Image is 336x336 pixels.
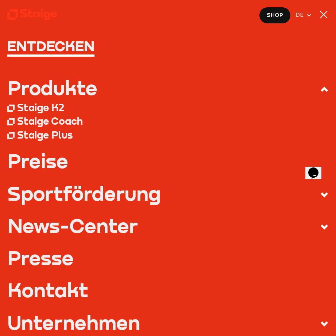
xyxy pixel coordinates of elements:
div: Staige Plus [17,129,73,141]
div: Staige Coach [17,115,83,127]
span: Shop [267,11,283,19]
a: Preise [7,151,329,170]
a: Kontakt [7,280,329,299]
div: Staige K2 [17,101,64,113]
a: Shop [259,7,291,23]
iframe: chat widget [305,157,329,179]
a: Staige Coach [7,114,329,128]
a: Staige K2 [7,100,329,114]
a: Staige Plus [7,128,329,141]
span: DE [296,11,306,19]
div: News-Center [7,216,138,235]
div: Produkte [7,78,97,97]
div: Unternehmen [7,313,140,332]
a: Presse [7,248,329,267]
div: Sportförderung [7,184,161,203]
